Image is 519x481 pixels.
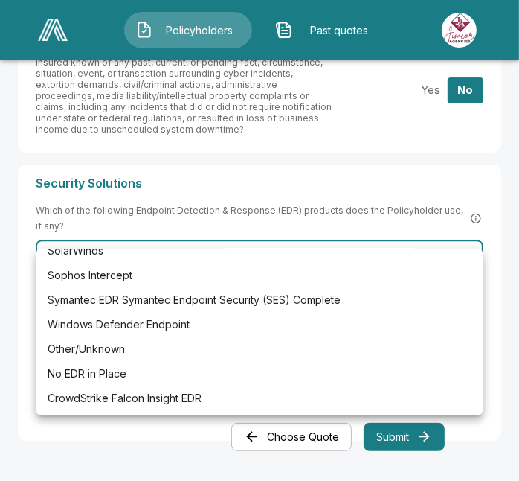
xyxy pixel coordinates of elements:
[36,287,483,312] li: Symantec EDR Symantec Endpoint Security (SES) Complete
[36,410,483,435] li: Cybereason Endpoint Detection and Response (EDR)
[36,337,483,361] li: Other/Unknown
[36,386,483,410] li: CrowdStrike Falcon Insight EDR
[36,238,483,263] li: SolarWinds
[36,312,483,337] li: Windows Defender Endpoint
[36,263,483,287] li: Sophos Intercept
[36,361,483,386] li: No EDR in Place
